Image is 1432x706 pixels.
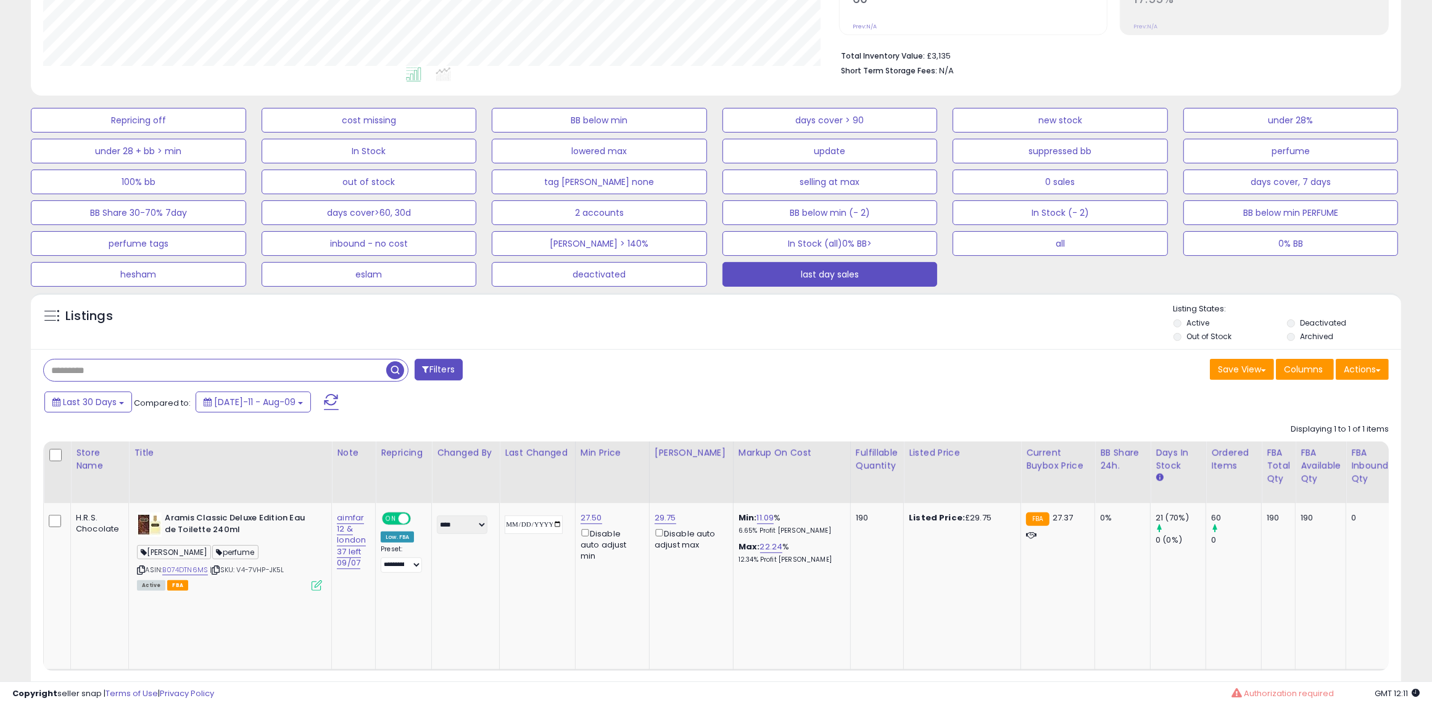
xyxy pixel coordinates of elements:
[953,170,1168,194] button: 0 sales
[1156,535,1206,546] div: 0 (0%)
[581,446,644,459] div: Min Price
[167,580,188,591] span: FBA
[856,446,898,472] div: Fulfillable Quantity
[722,200,938,225] button: BB below min (- 2)
[760,541,783,553] a: 22.24
[262,139,477,163] button: In Stock
[1187,318,1210,328] label: Active
[581,527,640,562] div: Disable auto adjust min
[739,512,841,535] div: %
[383,514,399,524] span: ON
[137,512,162,537] img: 41ANj2kYi1L._SL40_.jpg
[31,139,246,163] button: under 28 + bb > min
[134,446,326,459] div: Title
[12,688,214,700] div: seller snap | |
[31,170,246,194] button: 100% bb
[381,545,422,573] div: Preset:
[1267,512,1286,523] div: 190
[492,170,707,194] button: tag [PERSON_NAME] none
[1210,359,1274,380] button: Save View
[722,170,938,194] button: selling at max
[953,200,1168,225] button: In Stock (- 2)
[1026,446,1090,472] div: Current Buybox Price
[1100,446,1145,472] div: BB Share 24h.
[337,446,370,459] div: Note
[165,512,315,538] b: Aramis Classic Deluxe Edition Eau de Toilette 240ml
[137,545,211,559] span: [PERSON_NAME]
[655,512,676,524] a: 29.75
[841,51,925,61] b: Total Inventory Value:
[1211,535,1261,546] div: 0
[739,512,757,523] b: Min:
[722,262,938,287] button: last day sales
[909,512,1011,523] div: £29.75
[1301,446,1341,485] div: FBA Available Qty
[1276,359,1334,380] button: Columns
[492,139,707,163] button: lowered max
[1156,512,1206,523] div: 21 (70%)
[262,108,477,133] button: cost missing
[1183,200,1399,225] button: BB below min PERFUME
[415,359,463,380] button: Filters
[739,446,845,459] div: Markup on Cost
[31,262,246,287] button: hesham
[76,512,119,535] div: H.R.S. Chocolate
[134,397,191,409] span: Compared to:
[210,565,284,575] span: | SKU: V4-7VHP-JK5L
[953,139,1168,163] button: suppressed bb
[739,556,841,564] p: 12.34% Profit [PERSON_NAME]
[262,231,477,256] button: inbound - no cost
[63,396,117,408] span: Last 30 Days
[939,65,954,76] span: N/A
[733,441,850,503] th: The percentage added to the cost of goods (COGS) that forms the calculator for Min & Max prices.
[1351,512,1384,523] div: 0
[1187,331,1232,342] label: Out of Stock
[856,512,894,523] div: 190
[162,565,208,575] a: B074DTN6MS
[1156,472,1163,483] small: Days In Stock.
[31,231,246,256] button: perfume tags
[65,308,113,325] h5: Listings
[106,688,158,699] a: Terms of Use
[492,200,707,225] button: 2 accounts
[409,514,429,524] span: OFF
[1211,446,1256,472] div: Ordered Items
[76,446,123,472] div: Store Name
[739,527,841,535] p: 6.65% Profit [PERSON_NAME]
[841,47,1380,62] li: £3,135
[196,392,311,413] button: [DATE]-11 - Aug-09
[722,231,938,256] button: In Stock (all)0% BB>
[1053,512,1074,523] span: 27.37
[337,512,366,569] a: aimfar 12 & london 37 left 09/07
[1267,446,1290,485] div: FBA Total Qty
[492,231,707,256] button: [PERSON_NAME] > 140%
[1211,512,1261,523] div: 60
[262,200,477,225] button: days cover>60, 30d
[953,231,1168,256] button: all
[739,541,841,564] div: %
[505,446,570,459] div: Last Changed
[655,446,728,459] div: [PERSON_NAME]
[432,441,500,503] th: CSV column name: cust_attr_2_Changed by
[1301,331,1334,342] label: Archived
[1183,170,1399,194] button: days cover, 7 days
[1336,359,1389,380] button: Actions
[909,446,1016,459] div: Listed Price
[739,541,760,552] b: Max:
[212,545,258,559] span: perfume
[909,512,965,523] b: Listed Price:
[500,441,576,503] th: CSV column name: cust_attr_1_Last Changed
[492,262,707,287] button: deactivated
[1133,23,1157,30] small: Prev: N/A
[1183,139,1399,163] button: perfume
[160,688,214,699] a: Privacy Policy
[492,108,707,133] button: BB below min
[44,392,132,413] button: Last 30 Days
[381,532,414,543] div: Low. FBA
[655,527,724,551] div: Disable auto adjust max
[31,108,246,133] button: Repricing off
[1183,108,1399,133] button: under 28%
[1100,512,1141,523] div: 0%
[1156,446,1201,472] div: Days In Stock
[12,688,57,699] strong: Copyright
